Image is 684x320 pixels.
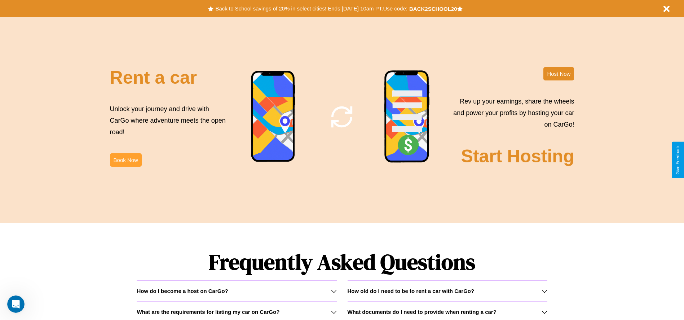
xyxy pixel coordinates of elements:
[251,70,296,163] img: phone
[675,145,680,175] div: Give Feedback
[7,295,25,313] iframe: Intercom live chat
[449,96,574,131] p: Rev up your earnings, share the wheels and power your profits by hosting your car on CarGo!
[110,153,142,167] button: Book Now
[110,103,228,138] p: Unlock your journey and drive with CarGo where adventure meets the open road!
[110,67,197,88] h2: Rent a car
[213,4,409,14] button: Back to School savings of 20% in select cities! Ends [DATE] 10am PT.Use code:
[409,6,457,12] b: BACK2SCHOOL20
[348,309,497,315] h3: What documents do I need to provide when renting a car?
[384,70,430,164] img: phone
[137,288,228,294] h3: How do I become a host on CarGo?
[543,67,574,80] button: Host Now
[137,309,279,315] h3: What are the requirements for listing my car on CarGo?
[348,288,475,294] h3: How old do I need to be to rent a car with CarGo?
[461,146,574,167] h2: Start Hosting
[137,244,547,280] h1: Frequently Asked Questions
